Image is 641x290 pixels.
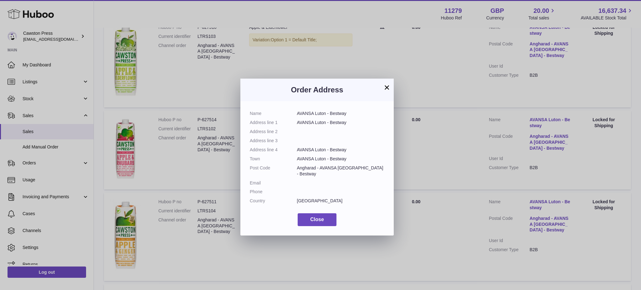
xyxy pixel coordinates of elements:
[250,85,384,95] h3: Order Address
[297,198,385,204] dd: [GEOGRAPHIC_DATA]
[250,120,297,126] dt: Address line 1
[250,129,297,135] dt: Address line 2
[250,147,297,153] dt: Address line 4
[250,180,297,186] dt: Email
[250,111,297,117] dt: Name
[298,213,336,226] button: Close
[383,84,391,91] button: ×
[250,138,297,144] dt: Address line 3
[250,198,297,204] dt: Country
[297,120,385,126] dd: AVANSA Luton - Bestway
[297,156,385,162] dd: AVANSA Luton - Bestway
[250,156,297,162] dt: Town
[250,189,297,195] dt: Phone
[297,111,385,117] dd: AVANSA Luton - Bestway
[297,147,385,153] dd: AVANSA Luton - Bestway
[310,217,324,222] span: Close
[297,165,385,177] dd: Angharad - AVANSA [GEOGRAPHIC_DATA] - Bestway
[250,165,297,177] dt: Post Code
